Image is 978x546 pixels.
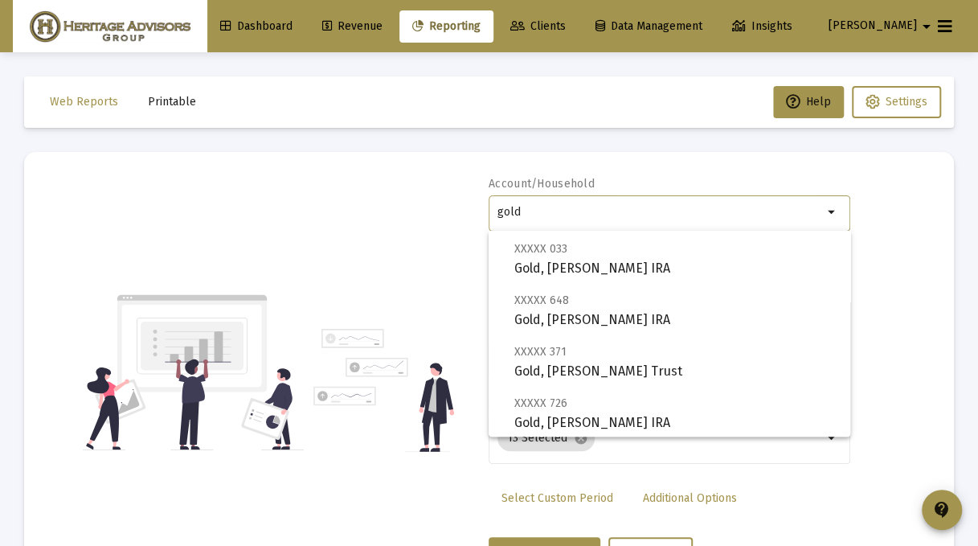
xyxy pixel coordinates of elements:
[852,86,941,118] button: Settings
[773,86,844,118] button: Help
[135,86,209,118] button: Printable
[313,329,454,452] img: reporting-alt
[514,290,837,330] span: Gold, [PERSON_NAME] IRA
[220,19,293,33] span: Dashboard
[489,177,595,191] label: Account/Household
[643,491,737,505] span: Additional Options
[412,19,481,33] span: Reporting
[497,422,823,454] mat-chip-list: Selection
[501,491,613,505] span: Select Custom Period
[932,500,951,519] mat-icon: contact_support
[886,95,927,109] span: Settings
[497,425,595,451] mat-chip: 13 Selected
[917,10,936,43] mat-icon: arrow_drop_down
[514,342,837,381] span: Gold, [PERSON_NAME] Trust
[322,19,383,33] span: Revenue
[809,10,925,42] button: [PERSON_NAME]
[719,10,805,43] a: Insights
[514,393,837,433] span: Gold, [PERSON_NAME] IRA
[829,19,917,33] span: [PERSON_NAME]
[37,86,131,118] button: Web Reports
[148,95,196,109] span: Printable
[25,10,195,43] img: Dashboard
[514,396,567,410] span: XXXXX 726
[823,203,842,222] mat-icon: arrow_drop_down
[510,19,566,33] span: Clients
[514,294,569,307] span: XXXXX 648
[497,10,579,43] a: Clients
[595,19,702,33] span: Data Management
[574,431,588,445] mat-icon: cancel
[514,239,837,278] span: Gold, [PERSON_NAME] IRA
[514,345,567,359] span: XXXXX 371
[399,10,493,43] a: Reporting
[497,206,823,219] input: Search or select an account or household
[786,95,831,109] span: Help
[83,293,304,452] img: reporting
[732,19,792,33] span: Insights
[823,429,842,448] mat-icon: arrow_drop_down
[207,10,305,43] a: Dashboard
[309,10,395,43] a: Revenue
[514,242,567,256] span: XXXXX 033
[583,10,715,43] a: Data Management
[50,95,118,109] span: Web Reports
